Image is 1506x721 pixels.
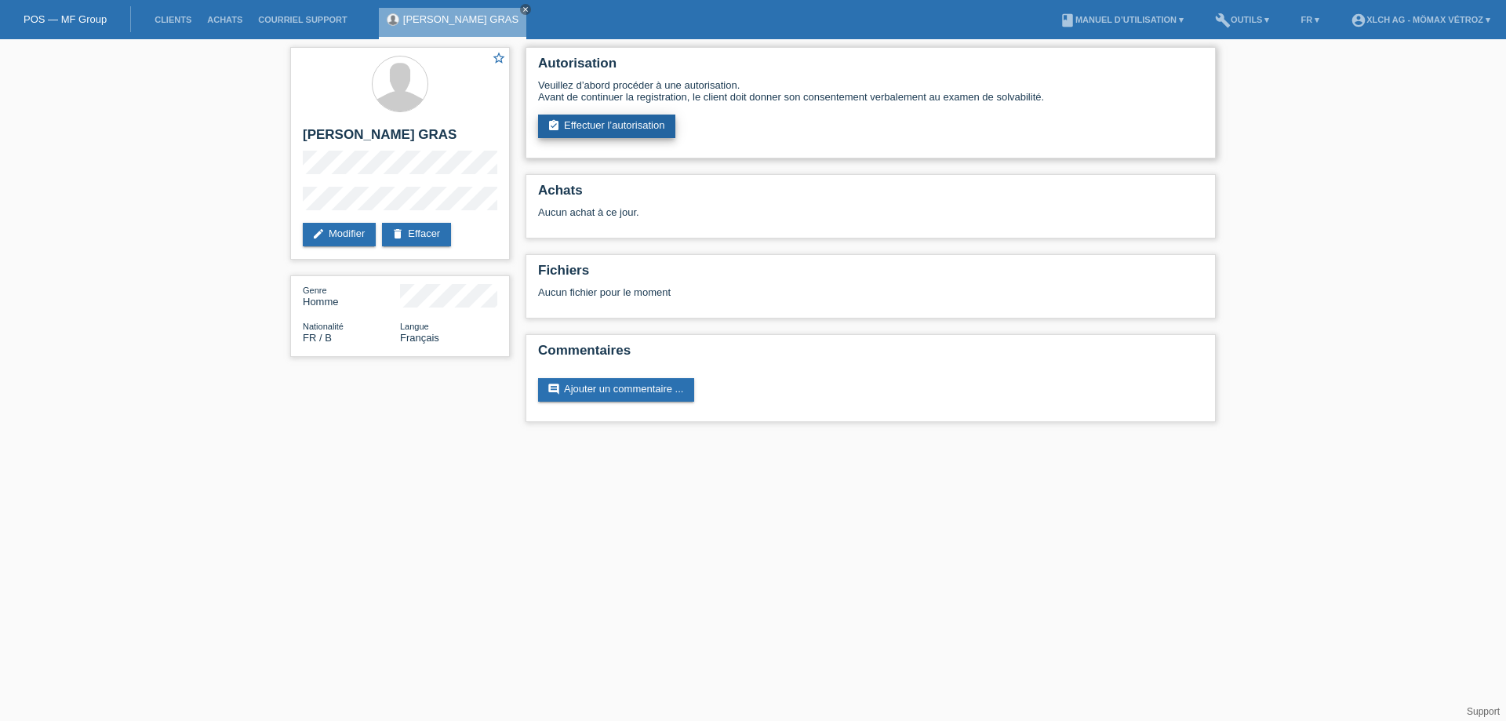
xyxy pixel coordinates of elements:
[1293,15,1328,24] a: FR ▾
[538,115,675,138] a: assignment_turned_inEffectuer l’autorisation
[403,13,518,25] a: [PERSON_NAME] GRAS
[303,223,376,246] a: editModifier
[400,322,429,331] span: Langue
[1060,13,1075,28] i: book
[1052,15,1191,24] a: bookManuel d’utilisation ▾
[303,322,344,331] span: Nationalité
[547,383,560,395] i: comment
[522,5,529,13] i: close
[538,286,1017,298] div: Aucun fichier pour le moment
[1351,13,1366,28] i: account_circle
[303,332,332,344] span: France / B / 07.01.2025
[303,127,497,151] h2: [PERSON_NAME] GRAS
[312,228,325,240] i: edit
[1343,15,1498,24] a: account_circleXLCH AG - Mömax Vétroz ▾
[538,183,1203,206] h2: Achats
[538,343,1203,366] h2: Commentaires
[538,263,1203,286] h2: Fichiers
[1467,706,1500,717] a: Support
[492,51,506,67] a: star_border
[391,228,404,240] i: delete
[492,51,506,65] i: star_border
[400,332,439,344] span: Français
[147,15,199,24] a: Clients
[538,206,1203,230] div: Aucun achat à ce jour.
[1207,15,1277,24] a: buildOutils ▾
[1215,13,1231,28] i: build
[538,79,1203,103] div: Veuillez d’abord procéder à une autorisation. Avant de continuer la registration, le client doit ...
[303,284,400,308] div: Homme
[538,378,694,402] a: commentAjouter un commentaire ...
[199,15,250,24] a: Achats
[547,119,560,132] i: assignment_turned_in
[303,286,327,295] span: Genre
[520,4,531,15] a: close
[538,56,1203,79] h2: Autorisation
[250,15,355,24] a: Courriel Support
[24,13,107,25] a: POS — MF Group
[382,223,451,246] a: deleteEffacer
